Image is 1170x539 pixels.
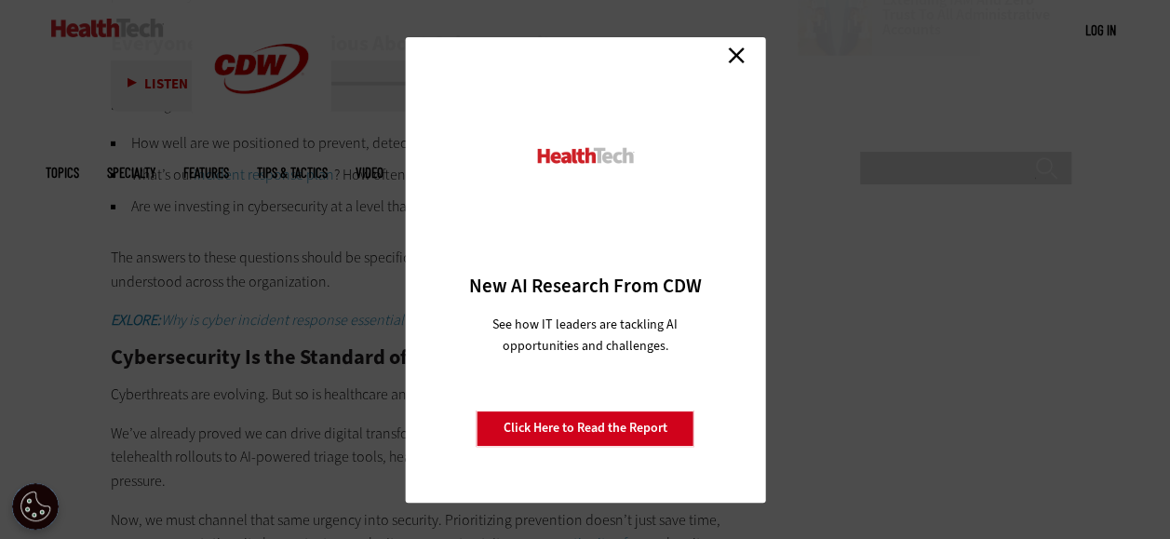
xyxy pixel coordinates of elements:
h3: New AI Research From CDW [437,273,733,299]
a: Click Here to Read the Report [477,411,694,446]
button: Open Preferences [12,483,59,530]
img: HealthTech_0.png [534,146,636,166]
div: Cookie Settings [12,483,59,530]
p: See how IT leaders are tackling AI opportunities and challenges. [470,314,700,357]
a: Close [722,42,750,70]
